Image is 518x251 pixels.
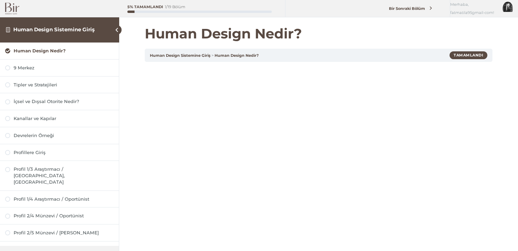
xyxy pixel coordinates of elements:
[5,3,19,15] img: Bir Logo
[127,5,163,9] div: 5% Tamamlandı
[5,65,114,71] a: 9 Merkez
[14,149,114,156] div: Profillere Giriş
[5,149,114,156] a: Profillere Giriş
[5,132,114,139] a: Devrelerin Örneği
[14,115,114,122] div: Kanallar ve Kapılar
[14,98,114,105] div: İçsel ve Dışsal Otorite Nedir?
[5,82,114,88] a: Tipler ve Stratejileri
[145,26,492,42] h1: Human Design Nedir?
[5,166,114,185] a: Profil 1/3 Araştırmacı / [GEOGRAPHIC_DATA], [GEOGRAPHIC_DATA]
[14,82,114,88] div: Tipler ve Stratejileri
[5,196,114,202] a: Profil 1/4 Araştırmacı / Oportünist
[5,115,114,122] a: Kanallar ve Kapılar
[14,48,114,54] div: Human Design Nedir?
[14,196,114,202] div: Profil 1/4 Araştırmacı / Oportünist
[370,2,449,15] a: Bir Sonraki Bölüm
[14,213,114,219] div: Profil 2/4 Münzevi / Oportünist
[5,213,114,219] a: Profil 2/4 Münzevi / Oportünist
[14,230,114,236] div: Profil 2/5 Münzevi / [PERSON_NAME]
[165,5,185,9] div: 1/19 Bölüm
[5,230,114,236] a: Profil 2/5 Münzevi / [PERSON_NAME]
[215,53,259,58] a: Human Design Nedir?
[14,132,114,139] div: Devrelerin Örneği
[385,6,429,11] span: Bir Sonraki Bölüm
[450,51,487,59] div: Tamamlandı
[5,98,114,105] a: İçsel ve Dışsal Otorite Nedir?
[14,166,114,185] div: Profil 1/3 Araştırmacı / [GEOGRAPHIC_DATA], [GEOGRAPHIC_DATA]
[450,0,498,17] span: Merhaba, fatmatila95gmail-com!
[14,65,114,71] div: 9 Merkez
[150,53,210,58] a: Human Design Sistemine Giriş
[5,48,114,54] a: Human Design Nedir?
[13,26,95,33] a: Human Design Sistemine Giriş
